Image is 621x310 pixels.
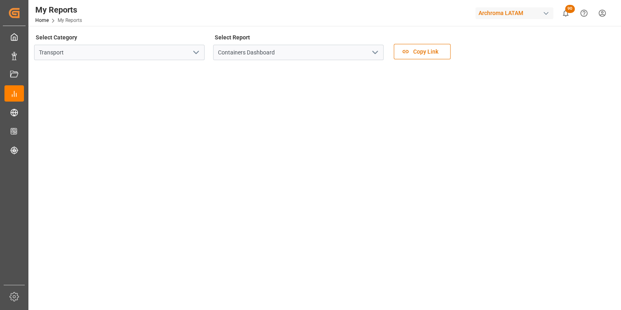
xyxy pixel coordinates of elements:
[213,32,251,43] label: Select Report
[34,45,205,60] input: Type to search/select
[409,48,442,56] span: Copy Link
[35,17,49,23] a: Home
[475,7,553,19] div: Archroma LATAM
[575,4,593,22] button: Help Center
[475,5,556,21] button: Archroma LATAM
[35,4,82,16] div: My Reports
[190,46,202,59] button: open menu
[565,5,575,13] span: 90
[369,46,381,59] button: open menu
[394,44,451,59] button: Copy Link
[213,45,384,60] input: Type to search/select
[556,4,575,22] button: show 90 new notifications
[34,32,78,43] label: Select Category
